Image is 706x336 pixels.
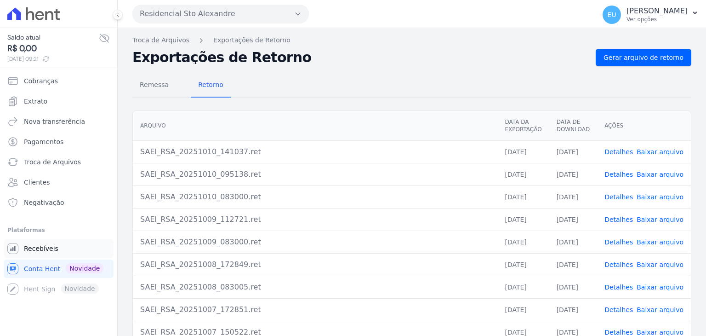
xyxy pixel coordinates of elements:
div: SAEI_RSA_20251010_095138.ret [140,169,490,180]
div: SAEI_RSA_20251008_172849.ret [140,259,490,270]
span: Saldo atual [7,33,99,42]
nav: Sidebar [7,72,110,298]
td: [DATE] [497,276,549,298]
span: Negativação [24,198,64,207]
div: SAEI_RSA_20251008_083005.ret [140,282,490,293]
a: Exportações de Retorno [213,35,290,45]
td: [DATE] [549,208,597,231]
th: Data de Download [549,111,597,141]
th: Arquivo [133,111,497,141]
a: Nova transferência [4,112,114,131]
span: Conta Hent [24,264,60,273]
a: Baixar arquivo [637,171,683,178]
span: Pagamentos [24,137,63,146]
span: R$ 0,00 [7,42,99,55]
p: Ver opções [626,16,688,23]
td: [DATE] [549,298,597,321]
h2: Exportações de Retorno [132,51,588,64]
span: EU [608,12,616,18]
span: Gerar arquivo de retorno [604,53,683,62]
span: Retorno [193,75,229,94]
a: Troca de Arquivos [132,35,189,45]
a: Pagamentos [4,133,114,151]
a: Detalhes [604,306,633,313]
a: Clientes [4,173,114,191]
td: [DATE] [497,185,549,208]
a: Cobranças [4,72,114,90]
a: Baixar arquivo [637,193,683,201]
td: [DATE] [497,231,549,253]
span: Remessa [134,75,174,94]
td: [DATE] [549,163,597,185]
span: Recebíveis [24,244,58,253]
span: Extrato [24,97,47,106]
td: [DATE] [497,208,549,231]
a: Baixar arquivo [637,238,683,246]
td: [DATE] [497,298,549,321]
a: Retorno [191,74,231,98]
td: [DATE] [497,163,549,185]
a: Detalhes [604,238,633,246]
span: Nova transferência [24,117,85,126]
td: [DATE] [549,253,597,276]
button: Residencial Sto Alexandre [132,5,309,23]
td: [DATE] [549,231,597,253]
a: Extrato [4,92,114,110]
a: Detalhes [604,329,633,336]
a: Baixar arquivo [637,284,683,291]
a: Detalhes [604,261,633,268]
div: SAEI_RSA_20251007_172851.ret [140,304,490,315]
td: [DATE] [549,276,597,298]
a: Remessa [132,74,176,98]
nav: Breadcrumb [132,35,691,45]
td: [DATE] [549,140,597,163]
a: Recebíveis [4,239,114,258]
div: SAEI_RSA_20251009_112721.ret [140,214,490,225]
a: Baixar arquivo [637,216,683,223]
div: SAEI_RSA_20251009_083000.ret [140,237,490,248]
span: [DATE] 09:21 [7,55,99,63]
span: Clientes [24,178,50,187]
a: Negativação [4,193,114,212]
span: Troca de Arquivos [24,157,81,167]
th: Data da Exportação [497,111,549,141]
td: [DATE] [497,253,549,276]
div: Plataformas [7,225,110,236]
td: [DATE] [497,140,549,163]
a: Baixar arquivo [637,148,683,156]
td: [DATE] [549,185,597,208]
a: Detalhes [604,193,633,201]
a: Detalhes [604,171,633,178]
span: Novidade [66,263,103,273]
button: EU [PERSON_NAME] Ver opções [595,2,706,28]
p: [PERSON_NAME] [626,6,688,16]
div: SAEI_RSA_20251010_083000.ret [140,191,490,203]
div: SAEI_RSA_20251010_141037.ret [140,146,490,157]
a: Baixar arquivo [637,261,683,268]
a: Baixar arquivo [637,306,683,313]
a: Detalhes [604,284,633,291]
a: Gerar arquivo de retorno [596,49,691,66]
a: Troca de Arquivos [4,153,114,171]
a: Detalhes [604,216,633,223]
a: Detalhes [604,148,633,156]
a: Baixar arquivo [637,329,683,336]
span: Cobranças [24,76,58,86]
th: Ações [597,111,691,141]
a: Conta Hent Novidade [4,260,114,278]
